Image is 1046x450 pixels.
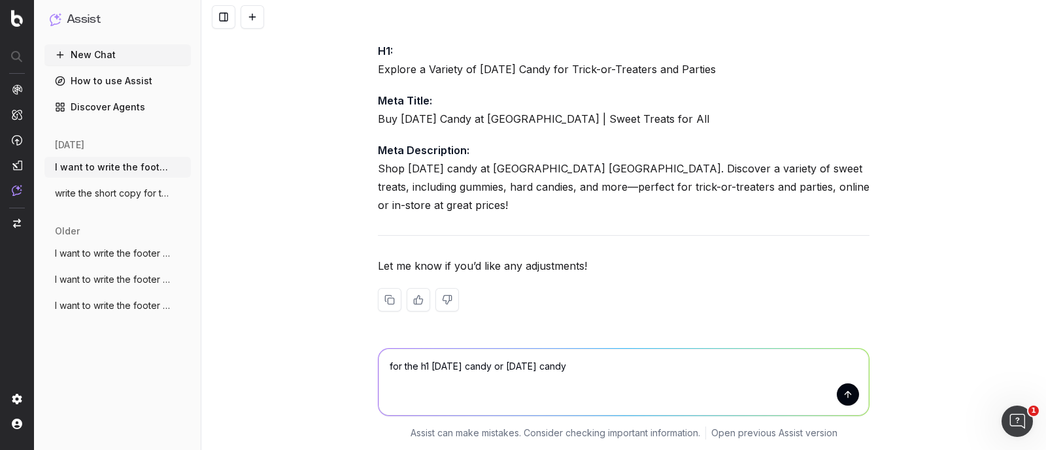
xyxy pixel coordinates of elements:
[378,94,432,107] strong: Meta Title:
[55,299,170,312] span: I want to write the footer text. The foo
[711,426,837,440] a: Open previous Assist version
[378,144,469,157] strong: Meta Description:
[12,135,22,146] img: Activation
[44,44,191,65] button: New Chat
[378,257,869,275] p: Let me know if you’d like any adjustments!
[11,10,23,27] img: Botify logo
[378,91,869,128] p: Buy [DATE] Candy at [GEOGRAPHIC_DATA] | Sweet Treats for All
[378,141,869,214] p: Shop [DATE] candy at [GEOGRAPHIC_DATA] [GEOGRAPHIC_DATA]. Discover a variety of sweet treats, inc...
[378,44,393,57] strong: H1:
[44,157,191,178] button: I want to write the footer text. The foo
[411,426,700,440] p: Assist can make mistakes. Consider checking important information.
[44,269,191,290] button: I want to write the footer text. The foo
[378,42,869,78] p: Explore a Variety of [DATE] Candy for Trick-or-Treaters and Parties
[55,273,170,286] span: I want to write the footer text. The foo
[12,84,22,95] img: Analytics
[44,243,191,264] button: I want to write the footer text. The foo
[44,71,191,91] a: How to use Assist
[50,10,186,29] button: Assist
[12,419,22,429] img: My account
[50,13,61,25] img: Assist
[55,247,170,260] span: I want to write the footer text. The foo
[1002,406,1033,437] iframe: Intercom live chat
[1028,406,1039,416] span: 1
[55,225,80,238] span: older
[44,183,191,204] button: write the short copy for the url: https:
[12,160,22,170] img: Studio
[44,295,191,316] button: I want to write the footer text. The foo
[55,138,84,152] span: [DATE]
[67,10,101,29] h1: Assist
[12,109,22,120] img: Intelligence
[379,349,869,415] textarea: for the h1 [DATE] candy or [DATE] candy
[55,187,170,200] span: write the short copy for the url: https:
[44,97,191,118] a: Discover Agents
[12,185,22,196] img: Assist
[55,161,170,174] span: I want to write the footer text. The foo
[12,394,22,404] img: Setting
[13,219,21,228] img: Switch project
